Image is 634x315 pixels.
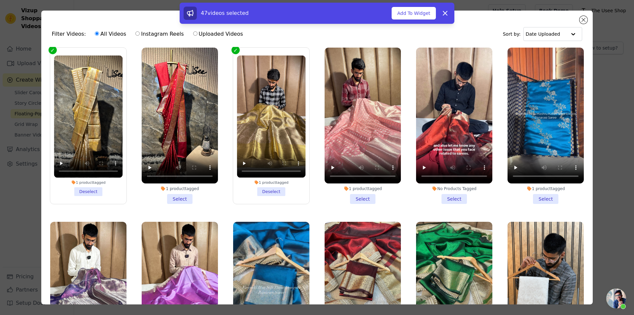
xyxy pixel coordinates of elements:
div: Sort by: [503,27,582,41]
div: No Products Tagged [416,186,492,191]
div: 1 product tagged [237,180,305,185]
div: Filter Videos: [52,26,247,42]
div: Open chat [606,289,626,308]
label: Uploaded Videos [193,30,243,38]
div: 1 product tagged [508,186,584,191]
div: 1 product tagged [142,186,218,191]
div: 1 product tagged [54,180,123,185]
div: 1 product tagged [325,186,401,191]
label: Instagram Reels [135,30,184,38]
span: 47 videos selected [201,10,249,16]
label: All Videos [94,30,126,38]
button: Add To Widget [392,7,436,20]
